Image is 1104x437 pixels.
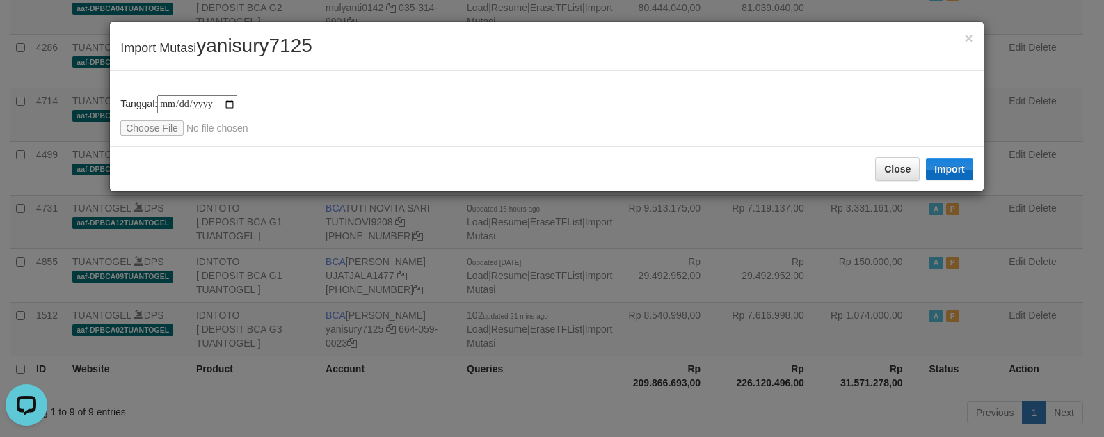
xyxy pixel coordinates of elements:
[120,41,312,55] span: Import Mutasi
[926,158,973,180] button: Import
[965,30,973,46] span: ×
[875,157,920,181] button: Close
[6,6,47,47] button: Open LiveChat chat widget
[965,31,973,45] button: Close
[120,95,973,136] div: Tanggal:
[196,35,312,56] span: yanisury7125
